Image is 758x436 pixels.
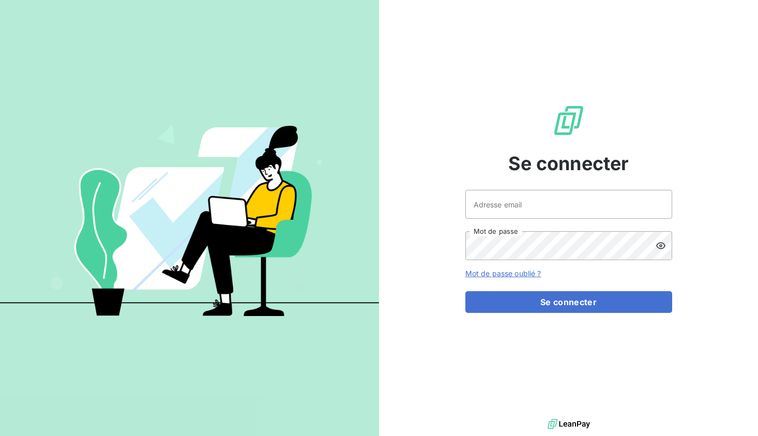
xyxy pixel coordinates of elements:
[465,269,541,278] a: Mot de passe oublié ?
[465,190,672,219] input: placeholder
[548,416,590,432] img: logo
[465,291,672,313] button: Se connecter
[508,149,629,177] span: Se connecter
[552,104,585,137] img: Logo LeanPay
